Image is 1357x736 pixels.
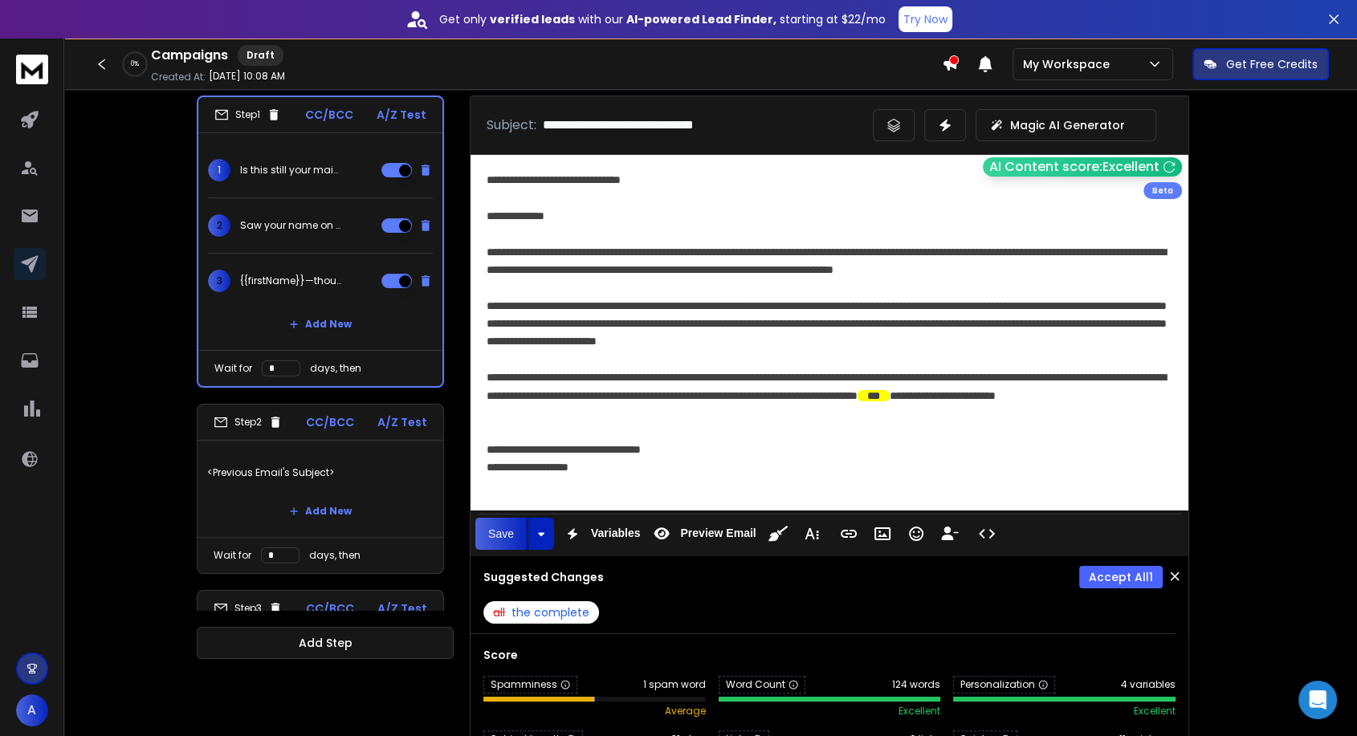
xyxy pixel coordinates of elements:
[493,604,505,620] span: all
[976,109,1156,141] button: Magic AI Generator
[240,219,343,232] p: Saw your name on a {{state}} list
[867,518,898,550] button: Insert Image (Ctrl+P)
[238,45,283,66] div: Draft
[490,11,575,27] strong: verified leads
[214,415,283,429] div: Step 2
[197,404,444,574] li: Step2CC/BCCA/Z Test<Previous Email's Subject>Add NewWait fordays, then
[903,11,947,27] p: Try Now
[1298,681,1337,719] div: Open Intercom Messenger
[240,164,343,177] p: Is this still your main number?
[511,604,589,620] span: the complete
[899,6,952,32] button: Try Now
[1226,56,1318,72] p: Get Free Credits
[377,600,427,616] p: A/Z Test
[439,11,886,27] p: Get only with our starting at $22/mo
[1010,117,1125,133] p: Magic AI Generator
[1079,566,1163,588] button: Accept All1
[305,107,353,123] p: CC/BCC
[892,678,940,691] span: 124 words
[151,46,228,65] h1: Campaigns
[208,159,230,181] span: 1
[214,549,251,562] p: Wait for
[797,518,827,550] button: More Text
[214,108,281,122] div: Step 1
[483,647,1176,663] h3: Score
[899,705,940,718] span: excellent
[16,694,48,726] button: A
[643,678,706,691] span: 1 spam word
[306,600,354,616] p: CC/BCC
[475,518,527,550] button: Save
[665,705,706,718] span: average
[377,107,426,123] p: A/Z Test
[1023,56,1116,72] p: My Workspace
[208,214,230,237] span: 2
[763,518,793,550] button: Clean HTML
[1134,705,1176,718] span: excellent
[276,308,365,340] button: Add New
[310,362,361,375] p: days, then
[309,549,361,562] p: days, then
[677,527,759,540] span: Preview Email
[240,274,343,287] p: {{firstName}}—thoughts?
[214,601,283,616] div: Step 3
[557,518,644,550] button: Variables
[1192,48,1329,80] button: Get Free Credits
[719,676,805,693] span: Word Count
[833,518,864,550] button: Insert Link (Ctrl+K)
[276,495,365,527] button: Add New
[16,55,48,84] img: logo
[197,590,444,724] li: Step3CC/BCCA/Z Test<Previous Email's Subject>Add New
[197,627,454,659] button: Add Step
[214,362,252,375] p: Wait for
[626,11,776,27] strong: AI-powered Lead Finder,
[208,270,230,292] span: 3
[483,676,577,693] span: Spamminess
[209,70,285,83] p: [DATE] 10:08 AM
[306,414,354,430] p: CC/BCC
[1143,182,1182,199] div: Beta
[646,518,759,550] button: Preview Email
[588,527,644,540] span: Variables
[131,59,139,69] p: 0 %
[1121,678,1176,691] span: 4 variables
[151,71,206,83] p: Created At:
[487,116,536,135] p: Subject:
[483,569,604,585] h3: Suggested Changes
[953,676,1055,693] span: Personalization
[983,157,1182,177] button: AI Content score:Excellent
[197,96,444,388] li: Step1CC/BCCA/Z Test1Is this still your main number?2Saw your name on a {{state}} list3{{firstName...
[207,450,434,495] p: <Previous Email's Subject>
[377,414,427,430] p: A/Z Test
